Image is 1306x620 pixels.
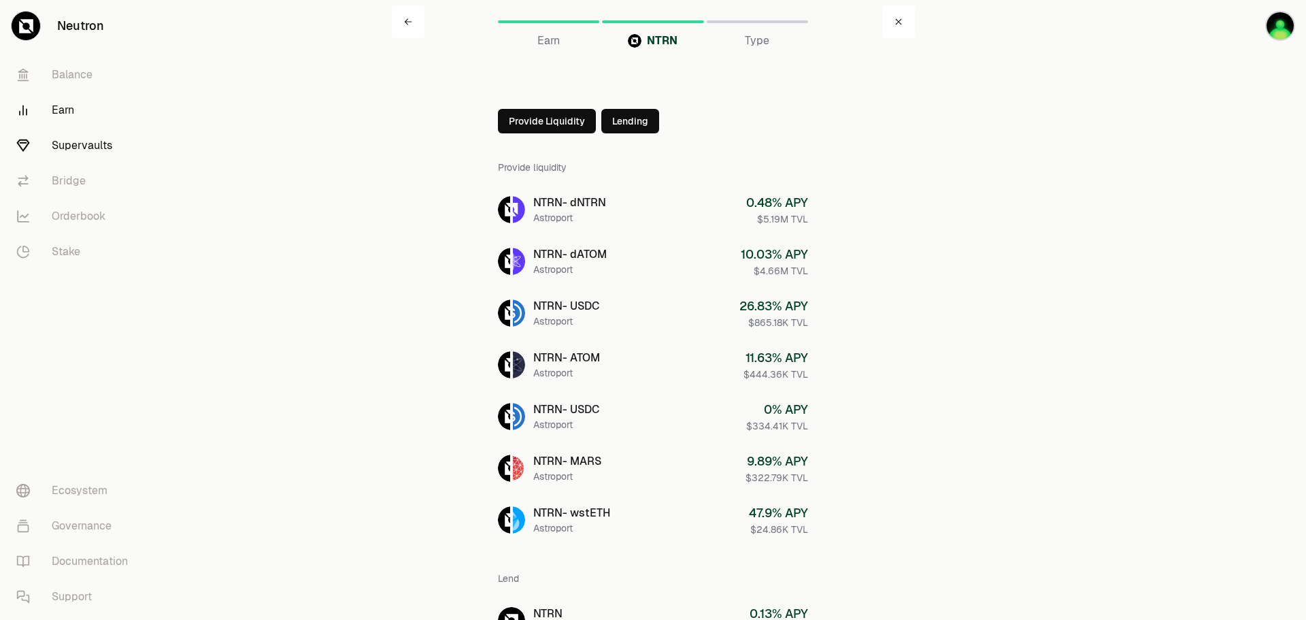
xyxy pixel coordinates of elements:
div: $4.66M TVL [741,264,808,278]
a: Orderbook [5,199,147,234]
div: $5.19M TVL [746,212,808,226]
img: NTRN [628,34,641,48]
img: NTRN [498,351,510,378]
a: NTRNNTRN [602,5,703,38]
a: Ecosystem [5,473,147,508]
img: USDC [513,403,525,430]
div: $334.41K TVL [746,419,808,433]
a: Earn [498,5,599,38]
div: $322.79K TVL [746,471,808,485]
div: NTRN - USDC [533,298,599,314]
div: $865.18K TVL [739,316,808,329]
a: NTRNwstETHNTRN- wstETHAstroport47.9% APY$24.86K TVL [487,495,819,544]
a: Balance [5,57,147,93]
div: NTRN - dNTRN [533,195,606,211]
div: 47.9 % APY [749,504,808,523]
img: USDC [513,299,525,327]
button: Lending [601,109,659,133]
div: 11.63 % APY [743,348,808,368]
button: Provide Liquidity [498,109,596,133]
div: Astroport [533,470,601,483]
img: NTRN [498,455,510,482]
img: MARS [513,455,525,482]
div: 0.48 % APY [746,193,808,212]
a: NTRNUSDCNTRN- USDCAstroport0% APY$334.41K TVL [487,392,819,441]
a: Bridge [5,163,147,199]
div: 26.83 % APY [739,297,808,316]
div: $24.86K TVL [749,523,808,536]
img: NTRN [498,506,510,534]
a: NTRNdATOMNTRN- dATOMAstroport10.03% APY$4.66M TVL [487,237,819,286]
img: Baerentatze [1265,11,1295,41]
img: NTRN [498,196,510,223]
a: NTRNUSDCNTRN- USDCAstroport26.83% APY$865.18K TVL [487,289,819,338]
img: wstETH [513,506,525,534]
div: NTRN - MARS [533,453,601,470]
div: $444.36K TVL [743,368,808,381]
div: 0 % APY [746,400,808,419]
div: Astroport [533,521,610,535]
a: NTRNMARSNTRN- MARSAstroport9.89% APY$322.79K TVL [487,444,819,493]
div: Lend [498,561,808,596]
div: Astroport [533,263,607,276]
div: NTRN - dATOM [533,246,607,263]
img: ATOM [513,351,525,378]
img: NTRN [498,248,510,275]
img: NTRN [498,299,510,327]
div: Astroport [533,314,599,328]
a: Stake [5,234,147,270]
a: NTRNdNTRNNTRN- dNTRNAstroport0.48% APY$5.19M TVL [487,185,819,234]
a: Supervaults [5,128,147,163]
img: dNTRN [513,196,525,223]
span: NTRN [647,33,677,49]
span: Earn [537,33,560,49]
a: Support [5,579,147,615]
img: NTRN [498,403,510,430]
a: Governance [5,508,147,544]
a: Documentation [5,544,147,579]
div: 9.89 % APY [746,452,808,471]
a: NTRNATOMNTRN- ATOMAstroport11.63% APY$444.36K TVL [487,340,819,389]
div: NTRN - ATOM [533,350,600,366]
a: Earn [5,93,147,128]
div: Astroport [533,366,600,380]
img: dATOM [513,248,525,275]
div: 10.03 % APY [741,245,808,264]
span: Type [745,33,769,49]
div: NTRN - wstETH [533,505,610,521]
div: Provide liquidity [498,150,808,185]
div: NTRN - USDC [533,402,599,418]
div: Astroport [533,418,599,431]
div: Astroport [533,211,606,225]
